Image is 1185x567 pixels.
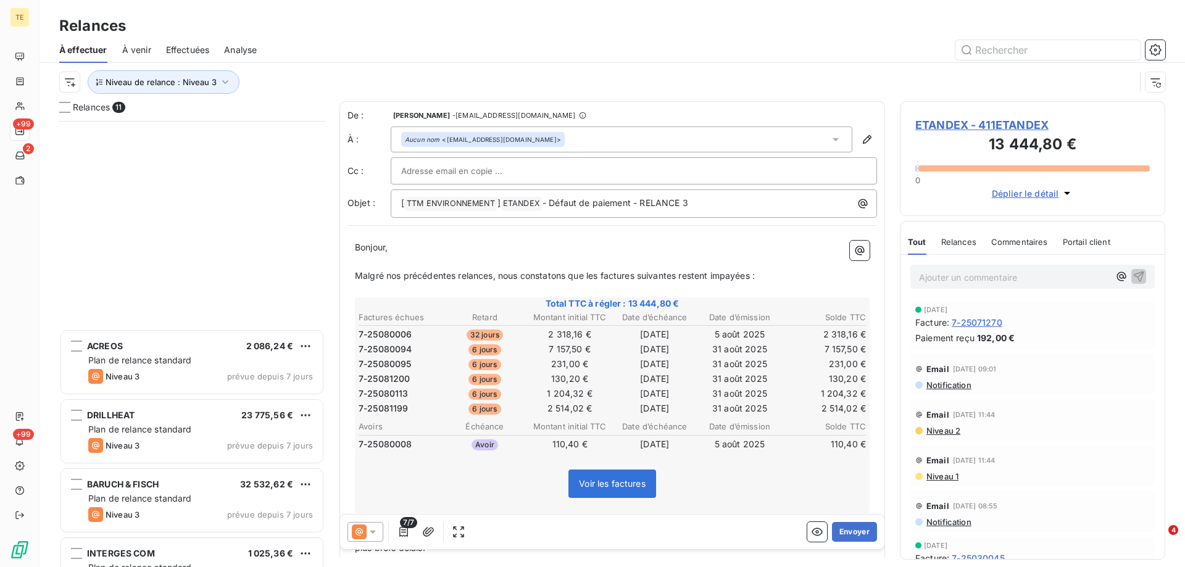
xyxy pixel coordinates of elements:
td: 2 318,16 € [528,328,612,341]
td: 31 août 2025 [698,387,782,400]
span: Paiement reçu [915,331,975,344]
span: [ [401,197,404,208]
span: Portail client [1063,237,1110,247]
td: 130,20 € [528,372,612,386]
iframe: Intercom live chat [1143,525,1173,555]
span: 7-25080113 [359,387,409,400]
span: Total TTC à régler : 13 444,80 € [357,297,868,310]
span: ETANDEX - 411ETANDEX [915,117,1150,133]
td: 2 514,02 € [783,402,867,415]
span: +99 [13,429,34,440]
span: Relances [941,237,976,247]
span: 6 jours [468,404,501,415]
span: Aucun motif justifiant ce retard n’ayant été porté à notre connaissance, nous vous invitons à rég... [355,528,867,553]
span: Facture : [915,316,949,329]
span: prévue depuis 7 jours [227,441,313,450]
span: 23 775,56 € [241,410,293,420]
span: [DATE] [924,542,947,549]
span: Email [926,410,949,420]
span: Niveau 3 [106,371,139,381]
th: Retard [443,311,527,324]
label: Cc : [347,165,391,177]
div: <[EMAIL_ADDRESS][DOMAIN_NAME]> [405,135,561,144]
span: 7-25030045 [952,552,1005,565]
span: - Défaut de paiement - RELANCE 3 [543,197,688,208]
span: 7-25080006 [359,328,412,341]
td: [DATE] [613,357,697,371]
span: Relances [73,101,110,114]
td: 110,40 € [783,437,867,451]
th: Factures échues [358,311,442,324]
span: ETANDEX [501,197,542,211]
span: Email [926,455,949,465]
h3: Relances [59,15,126,37]
td: [DATE] [613,387,697,400]
span: Bonjour, [355,242,388,252]
td: 5 août 2025 [698,328,782,341]
span: À effectuer [59,44,107,56]
span: Notification [925,517,971,527]
td: 2 318,16 € [783,328,867,341]
span: Déplier le détail [992,187,1059,200]
span: 7-25071270 [952,316,1002,329]
span: prévue depuis 7 jours [227,510,313,519]
span: 32 532,62 € [240,479,293,489]
td: 7 157,50 € [528,342,612,356]
span: Plan de relance standard [88,424,192,434]
div: TE [10,7,30,27]
span: Analyse [224,44,257,56]
span: Plan de relance standard [88,355,192,365]
span: - [EMAIL_ADDRESS][DOMAIN_NAME] [452,112,575,119]
span: [PERSON_NAME] [393,112,450,119]
span: [DATE] 09:01 [953,365,997,373]
span: [DATE] 08:55 [953,502,998,510]
span: 0 [915,175,920,185]
th: Montant initial TTC [528,420,612,433]
span: 6 jours [468,359,501,370]
div: grid [59,121,325,567]
span: INTERGES COM [87,548,155,558]
button: Déplier le détail [988,186,1078,201]
span: Voir les factures [579,478,646,489]
span: De : [347,109,391,122]
span: ACREOS [87,341,123,351]
span: Effectuées [166,44,210,56]
th: Solde TTC [783,311,867,324]
span: Objet : [347,197,375,208]
span: [DATE] [924,306,947,313]
span: Plan de relance standard [88,493,192,503]
td: 110,40 € [528,437,612,451]
th: Échéance [443,420,527,433]
td: [DATE] [613,437,697,451]
span: +99 [13,118,34,130]
span: 7-25081199 [359,402,409,415]
span: Niveau 3 [106,441,139,450]
td: 31 août 2025 [698,372,782,386]
td: 1 204,32 € [783,387,867,400]
span: 192,00 € [977,331,1015,344]
span: prévue depuis 7 jours [227,371,313,381]
span: TTM ENVIRONNEMENT [405,197,497,211]
span: Tout [908,237,926,247]
td: 231,00 € [528,357,612,371]
span: 6 jours [468,389,501,400]
span: 32 jours [467,329,503,341]
span: Commentaires [991,237,1048,247]
span: 7/7 [400,517,417,528]
th: Date d’émission [698,420,782,433]
span: Email [926,364,949,374]
span: BARUCH & FISCH [87,479,159,489]
td: 31 août 2025 [698,402,782,415]
button: Niveau de relance : Niveau 3 [88,70,239,94]
span: 2 [23,143,34,154]
td: 5 août 2025 [698,437,782,451]
td: 1 204,32 € [528,387,612,400]
th: Avoirs [358,420,442,433]
label: À : [347,133,391,146]
td: 2 514,02 € [528,402,612,415]
th: Date d’échéance [613,311,697,324]
button: Envoyer [832,522,877,542]
td: 31 août 2025 [698,357,782,371]
span: Notification [925,380,971,390]
td: [DATE] [613,328,697,341]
